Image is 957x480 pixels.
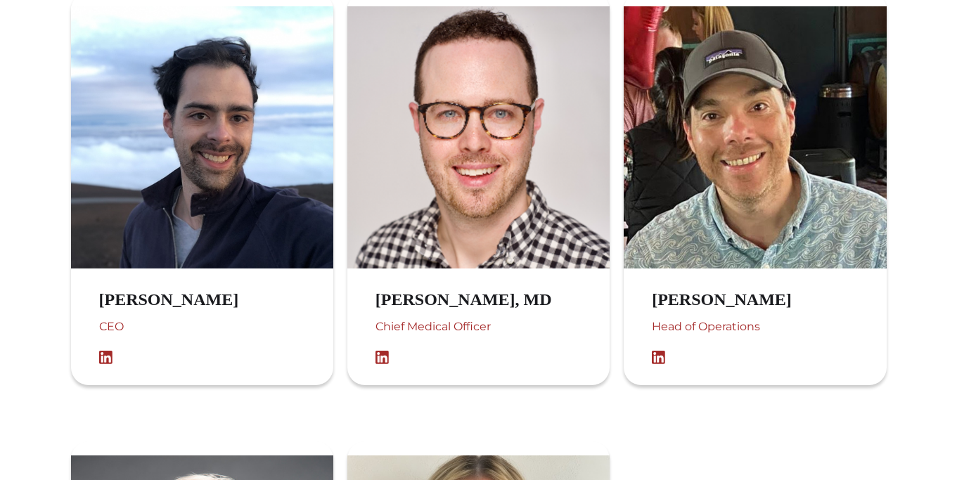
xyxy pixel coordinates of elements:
div: CEO [99,317,267,351]
div: Chief Medical Officer [375,317,580,351]
div: Head of Operations [652,317,820,351]
h3: [PERSON_NAME] [99,290,267,310]
h3: [PERSON_NAME], MD [375,290,580,310]
h3: [PERSON_NAME] [652,290,820,310]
